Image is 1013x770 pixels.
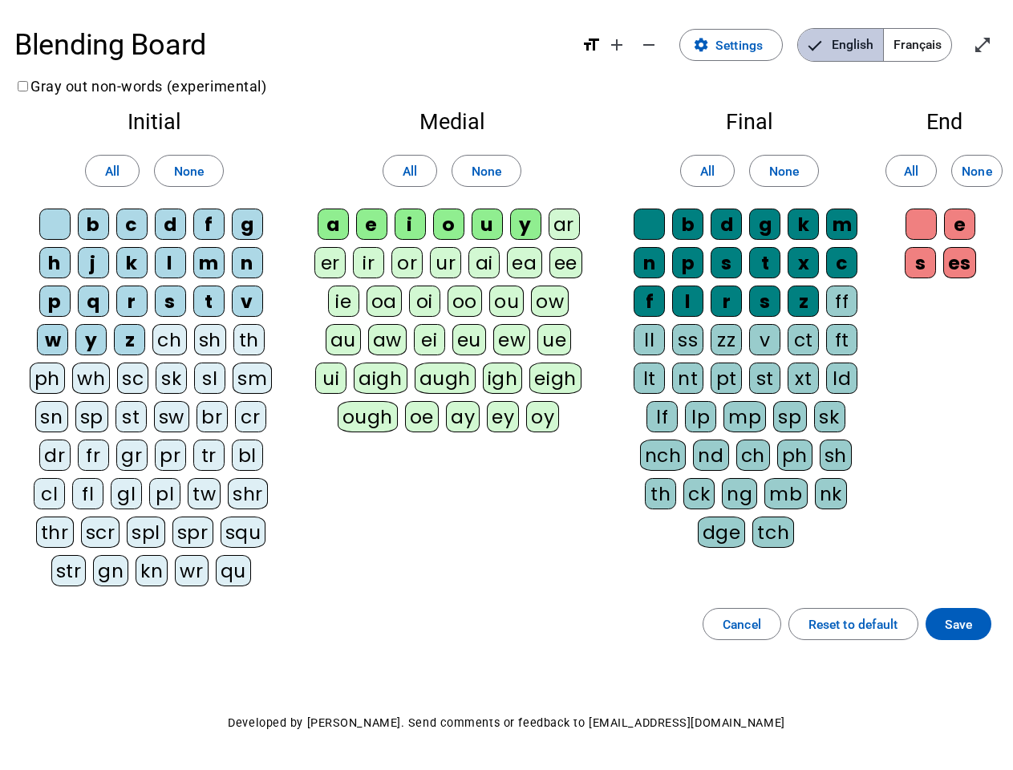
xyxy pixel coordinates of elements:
div: t [749,247,780,278]
div: p [39,286,71,317]
div: sm [233,363,272,394]
span: None [174,160,204,182]
button: Enter full screen [966,29,999,61]
div: n [232,247,263,278]
span: Settings [715,34,763,56]
button: Increase font size [601,29,633,61]
div: f [193,209,225,240]
div: ch [152,324,186,355]
button: None [154,155,224,187]
div: nk [815,478,847,509]
div: g [749,209,780,240]
div: xt [788,363,819,394]
div: br [197,401,228,432]
div: ph [777,440,812,471]
div: l [155,247,186,278]
div: sp [75,401,108,432]
div: ph [30,363,65,394]
label: Gray out non-words (experimental) [14,78,266,95]
div: ir [353,247,384,278]
div: au [326,324,361,355]
div: lt [634,363,665,394]
div: ct [788,324,819,355]
div: igh [483,363,523,394]
div: y [75,324,107,355]
div: r [711,286,742,317]
button: Cancel [703,608,781,640]
div: c [116,209,148,240]
div: ee [549,247,582,278]
div: cl [34,478,65,509]
div: m [826,209,857,240]
div: ui [315,363,346,394]
div: d [711,209,742,240]
div: pt [711,363,742,394]
div: or [391,247,423,278]
div: mb [764,478,807,509]
button: None [749,155,819,187]
div: zz [711,324,742,355]
div: ue [537,324,571,355]
div: dge [698,517,746,548]
div: k [788,209,819,240]
div: pr [155,440,186,471]
div: sw [154,401,189,432]
div: st [749,363,780,394]
div: w [37,324,68,355]
div: thr [36,517,74,548]
div: oy [526,401,559,432]
span: All [403,160,417,182]
mat-icon: remove [639,35,658,55]
div: n [634,247,665,278]
div: i [395,209,426,240]
button: None [951,155,1003,187]
div: d [155,209,186,240]
div: z [114,324,145,355]
div: ur [430,247,461,278]
div: kn [136,555,168,586]
div: st [115,401,147,432]
div: bl [232,440,263,471]
div: v [232,286,263,317]
button: Save [926,608,991,640]
div: ei [414,324,445,355]
div: p [672,247,703,278]
h2: Medial [309,111,595,133]
button: All [680,155,735,187]
button: Settings [679,29,783,61]
div: e [944,209,975,240]
div: ow [531,286,569,317]
div: x [788,247,819,278]
div: es [943,247,976,278]
h1: Blending Board [14,16,567,74]
div: t [193,286,225,317]
mat-icon: format_size [581,35,601,55]
div: th [645,478,676,509]
div: sc [117,363,148,394]
div: oe [405,401,439,432]
div: ff [826,286,857,317]
div: ll [634,324,665,355]
div: c [826,247,857,278]
div: o [433,209,464,240]
div: ai [468,247,500,278]
h2: Final [624,111,875,133]
div: b [672,209,703,240]
div: lp [685,401,716,432]
div: g [232,209,263,240]
div: qu [216,555,251,586]
h2: End [904,111,984,133]
span: All [700,160,715,182]
div: str [51,555,87,586]
span: None [769,160,799,182]
div: ss [672,324,703,355]
span: None [962,160,991,182]
div: a [318,209,349,240]
div: lf [646,401,678,432]
div: ay [446,401,480,432]
div: sh [820,440,852,471]
div: augh [415,363,476,394]
div: ey [487,401,519,432]
div: tr [193,440,225,471]
div: sp [773,401,806,432]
